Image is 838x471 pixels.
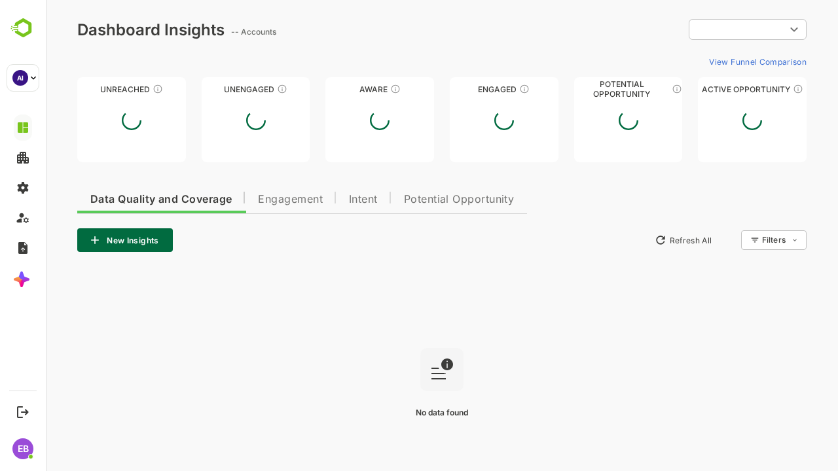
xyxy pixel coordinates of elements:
div: Filters [715,228,761,252]
span: Engagement [212,194,277,205]
div: These accounts have open opportunities which might be at any of the Sales Stages [747,84,757,94]
span: Data Quality and Coverage [45,194,186,205]
div: AI [12,70,28,86]
div: Dashboard Insights [31,20,179,39]
div: Unreached [31,84,140,94]
div: These accounts have just entered the buying cycle and need further nurturing [344,84,355,94]
div: Aware [280,84,388,94]
img: BambooboxLogoMark.f1c84d78b4c51b1a7b5f700c9845e183.svg [7,16,40,41]
div: Active Opportunity [652,84,761,94]
span: Intent [303,194,332,205]
div: ​ [643,18,761,41]
div: Unengaged [156,84,264,94]
div: These accounts have not shown enough engagement and need nurturing [231,84,242,94]
div: Filters [716,235,740,245]
div: Potential Opportunity [528,84,637,94]
div: EB [12,438,33,459]
div: These accounts are warm, further nurturing would qualify them to MQAs [473,84,484,94]
span: Potential Opportunity [358,194,469,205]
button: View Funnel Comparison [658,51,761,72]
ag: -- Accounts [185,27,234,37]
div: Engaged [404,84,513,94]
div: These accounts are MQAs and can be passed on to Inside Sales [626,84,636,94]
button: Refresh All [603,230,672,251]
div: These accounts have not been engaged with for a defined time period [107,84,117,94]
button: Logout [14,403,31,421]
button: New Insights [31,228,127,252]
span: No data found [370,408,422,417]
